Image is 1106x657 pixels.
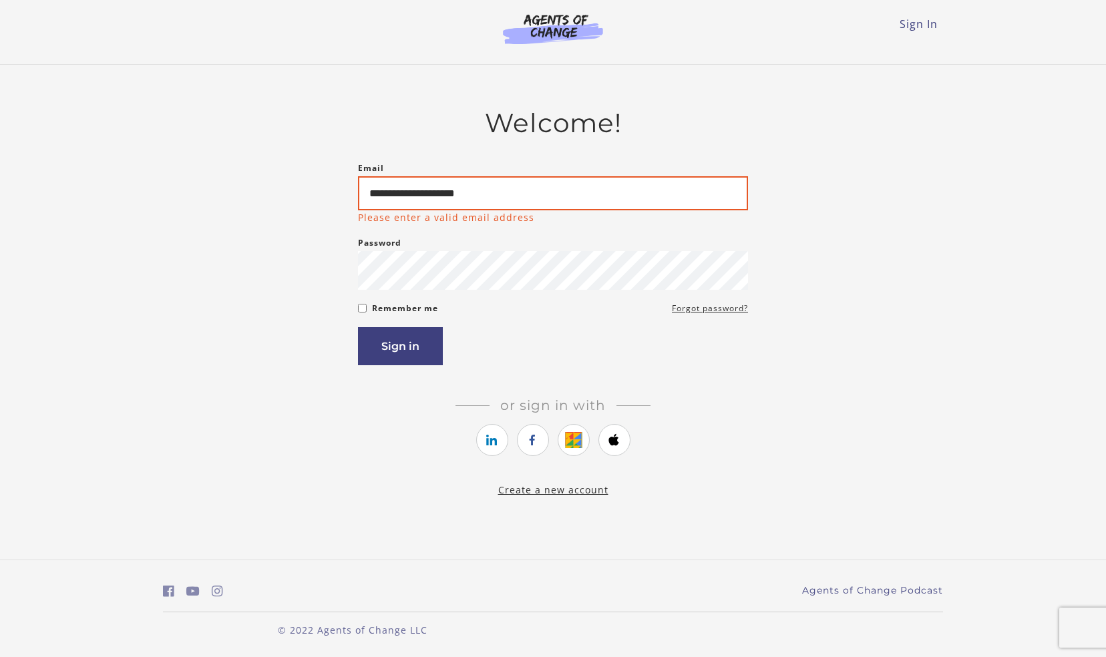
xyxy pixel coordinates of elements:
[802,584,943,598] a: Agents of Change Podcast
[490,397,616,413] span: Or sign in with
[186,585,200,598] i: https://www.youtube.com/c/AgentsofChangeTestPrepbyMeaganMitchell (Open in a new window)
[498,483,608,496] a: Create a new account
[598,424,630,456] a: https://courses.thinkific.com/users/auth/apple?ss%5Breferral%5D=&ss%5Buser_return_to%5D=&ss%5Bvis...
[212,582,223,601] a: https://www.instagram.com/agentsofchangeprep/ (Open in a new window)
[358,327,443,365] button: Sign in
[212,585,223,598] i: https://www.instagram.com/agentsofchangeprep/ (Open in a new window)
[372,300,438,316] label: Remember me
[517,424,549,456] a: https://courses.thinkific.com/users/auth/facebook?ss%5Breferral%5D=&ss%5Buser_return_to%5D=&ss%5B...
[476,424,508,456] a: https://courses.thinkific.com/users/auth/linkedin?ss%5Breferral%5D=&ss%5Buser_return_to%5D=&ss%5B...
[163,582,174,601] a: https://www.facebook.com/groups/aswbtestprep (Open in a new window)
[489,13,617,44] img: Agents of Change Logo
[358,160,384,176] label: Email
[163,623,542,637] p: © 2022 Agents of Change LLC
[900,17,938,31] a: Sign In
[358,210,534,224] p: Please enter a valid email address
[358,107,748,139] h2: Welcome!
[186,582,200,601] a: https://www.youtube.com/c/AgentsofChangeTestPrepbyMeaganMitchell (Open in a new window)
[558,424,590,456] a: https://courses.thinkific.com/users/auth/google?ss%5Breferral%5D=&ss%5Buser_return_to%5D=&ss%5Bvi...
[672,300,748,316] a: Forgot password?
[358,235,401,251] label: Password
[163,585,174,598] i: https://www.facebook.com/groups/aswbtestprep (Open in a new window)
